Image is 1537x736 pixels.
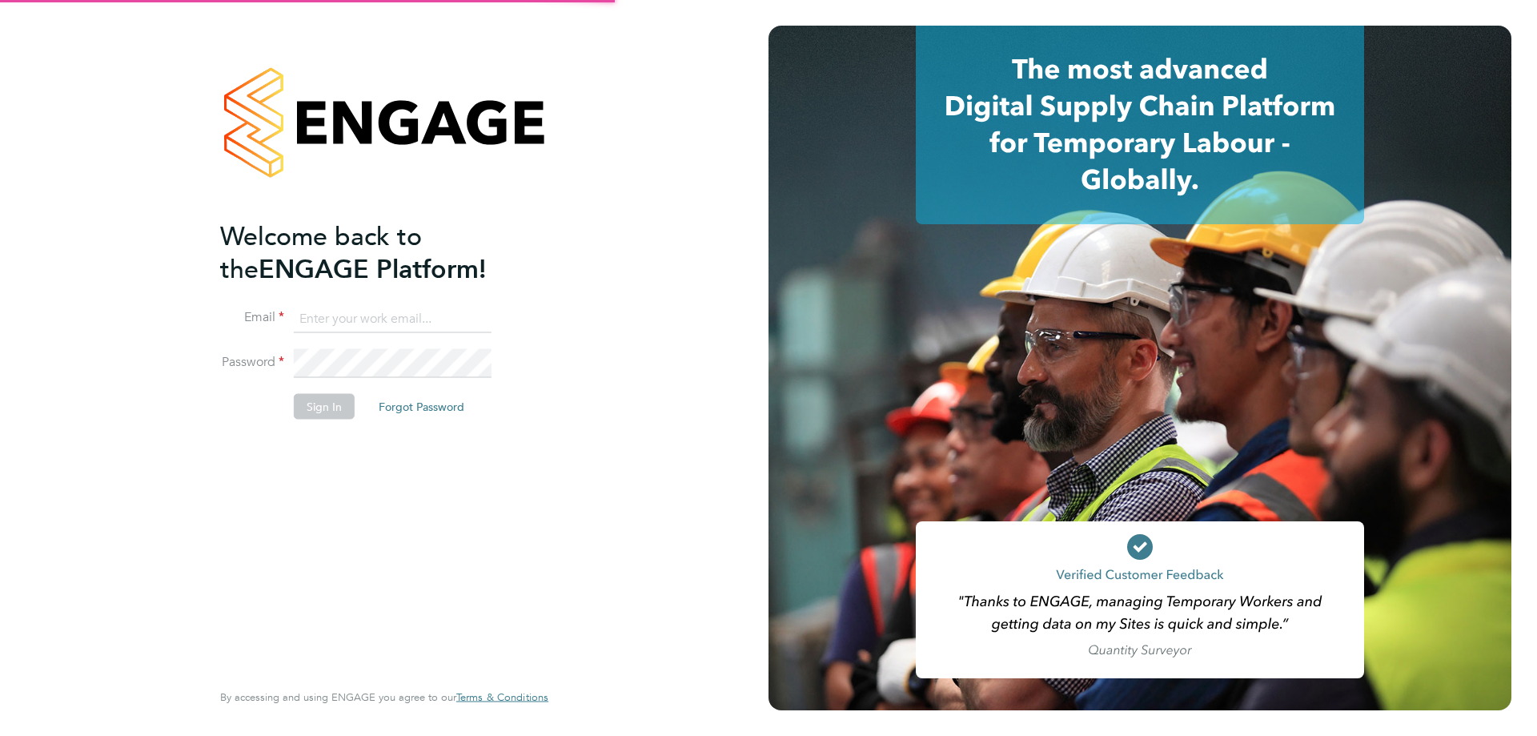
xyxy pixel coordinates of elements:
button: Sign In [294,394,355,420]
h2: ENGAGE Platform! [220,219,532,285]
input: Enter your work email... [294,304,492,333]
button: Forgot Password [366,394,477,420]
span: By accessing and using ENGAGE you agree to our [220,690,548,704]
label: Password [220,354,284,371]
span: Terms & Conditions [456,690,548,704]
label: Email [220,309,284,326]
span: Welcome back to the [220,220,422,284]
a: Terms & Conditions [456,691,548,704]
